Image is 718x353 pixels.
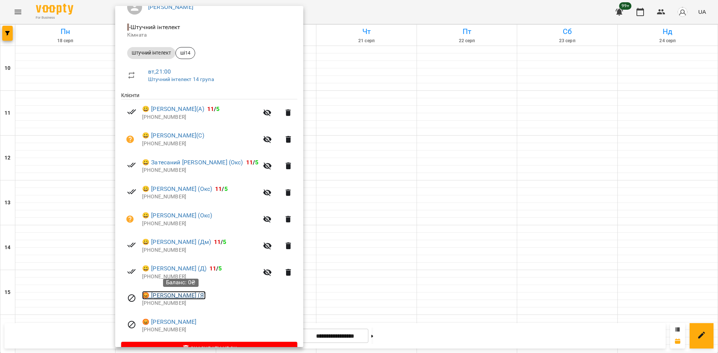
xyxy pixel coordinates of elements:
[209,265,216,272] span: 11
[142,193,258,201] p: [PHONE_NUMBER]
[142,291,206,300] a: 😡 [PERSON_NAME] (Я)
[166,279,196,286] span: Баланс: 0₴
[209,265,222,272] b: /
[121,210,139,228] button: Візит ще не сплачено. Додати оплату?
[142,131,204,140] a: 😀 [PERSON_NAME](С)
[142,167,258,174] p: [PHONE_NUMBER]
[218,265,222,272] span: 5
[207,105,220,112] b: /
[223,238,226,245] span: 5
[142,220,258,227] p: [PHONE_NUMBER]
[215,185,222,192] span: 11
[127,31,291,39] p: Кімната
[142,158,243,167] a: 😀 Затесаний [PERSON_NAME] (Окс)
[214,238,221,245] span: 11
[176,50,195,56] span: ші14
[142,300,297,307] p: [PHONE_NUMBER]
[127,344,291,353] span: Скасувати Урок
[148,68,171,75] a: вт , 21:00
[255,159,258,166] span: 5
[215,185,228,192] b: /
[142,211,212,220] a: 😀 [PERSON_NAME] (Окс)
[142,326,297,334] p: [PHONE_NUMBER]
[246,159,253,166] span: 11
[127,241,136,250] svg: Візит сплачено
[207,105,214,112] span: 11
[148,3,193,10] a: [PERSON_NAME]
[142,318,196,326] a: 😡 [PERSON_NAME]
[175,47,195,59] div: ші14
[121,92,297,342] ul: Клієнти
[127,161,136,170] svg: Візит сплачено
[224,185,228,192] span: 5
[127,24,182,31] span: - Штучний інтелект
[148,76,214,82] a: Штучний інтелект 14 група
[142,105,204,114] a: 😀 [PERSON_NAME](А)
[214,238,227,245] b: /
[142,185,212,193] a: 😀 [PERSON_NAME] (Окс)
[127,267,136,276] svg: Візит сплачено
[142,273,258,281] p: [PHONE_NUMBER]
[246,159,259,166] b: /
[216,105,220,112] span: 5
[127,294,136,303] svg: Візит скасовано
[127,107,136,116] svg: Візит сплачено
[127,50,175,56] span: Штучний інтелект
[142,264,206,273] a: 😀 [PERSON_NAME] (Д)
[142,114,258,121] p: [PHONE_NUMBER]
[142,247,258,254] p: [PHONE_NUMBER]
[127,320,136,329] svg: Візит скасовано
[142,140,258,148] p: [PHONE_NUMBER]
[121,130,139,148] button: Візит ще не сплачено. Додати оплату?
[127,187,136,196] svg: Візит сплачено
[142,238,211,247] a: 😀 [PERSON_NAME] (Дм)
